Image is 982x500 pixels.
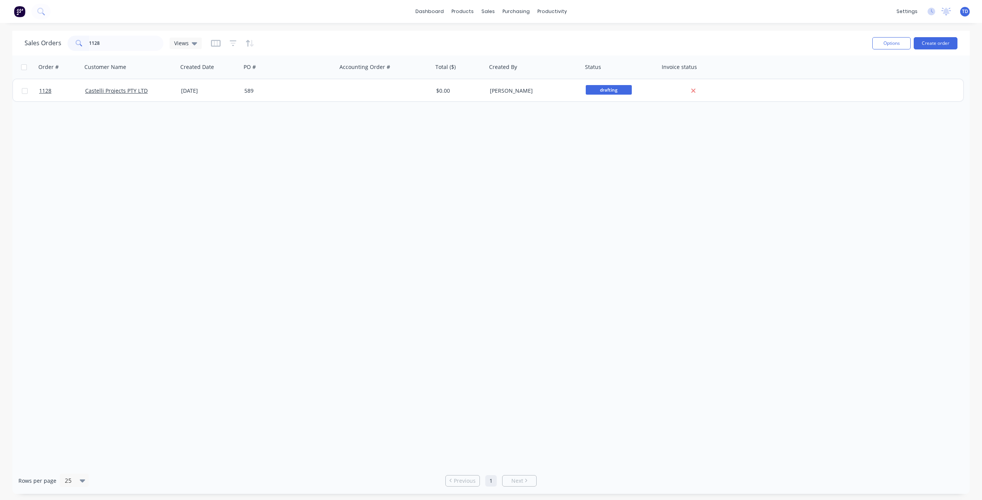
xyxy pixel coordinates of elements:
span: Views [174,39,189,47]
span: 1128 [39,87,51,95]
button: Options [872,37,911,49]
div: [DATE] [181,87,238,95]
span: Next [511,477,523,485]
a: Previous page [446,477,479,485]
div: $0.00 [436,87,481,95]
ul: Pagination [442,475,540,487]
a: 1128 [39,79,85,102]
span: TD [962,8,968,15]
div: sales [478,6,499,17]
div: Total ($) [435,63,456,71]
a: Castelli Projects PTY LTD [85,87,148,94]
span: drafting [586,85,632,95]
div: productivity [534,6,571,17]
div: PO # [244,63,256,71]
div: settings [893,6,921,17]
a: dashboard [412,6,448,17]
button: Create order [914,37,957,49]
div: 589 [244,87,330,95]
span: Rows per page [18,477,56,485]
div: Customer Name [84,63,126,71]
div: purchasing [499,6,534,17]
input: Search... [89,36,164,51]
div: products [448,6,478,17]
h1: Sales Orders [25,39,61,47]
a: Page 1 is your current page [485,475,497,487]
div: Order # [38,63,59,71]
div: [PERSON_NAME] [490,87,575,95]
div: Created By [489,63,517,71]
div: Created Date [180,63,214,71]
div: Invoice status [662,63,697,71]
a: Next page [503,477,536,485]
span: Previous [454,477,476,485]
div: Status [585,63,601,71]
img: Factory [14,6,25,17]
div: Accounting Order # [339,63,390,71]
iframe: Intercom live chat [956,474,974,492]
